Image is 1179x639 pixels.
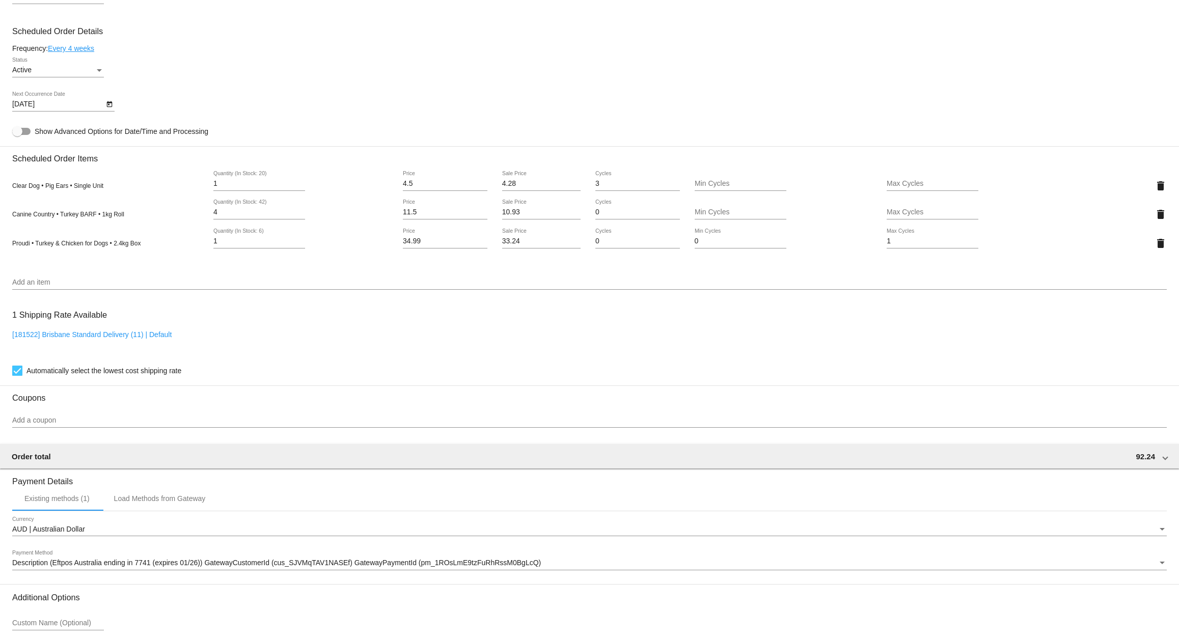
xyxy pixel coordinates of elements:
[12,304,107,326] h3: 1 Shipping Rate Available
[695,237,786,245] input: Min Cycles
[695,208,786,216] input: Min Cycles
[595,237,680,245] input: Cycles
[695,180,786,188] input: Min Cycles
[12,66,32,74] span: Active
[12,240,141,247] span: Proudi • Turkey & Chicken for Dogs • 2.4kg Box
[114,494,206,503] div: Load Methods from Gateway
[1155,208,1167,220] mat-icon: delete
[12,26,1167,36] h3: Scheduled Order Details
[403,237,487,245] input: Price
[12,182,103,189] span: Clear Dog • Pig Ears • Single Unit
[887,237,978,245] input: Max Cycles
[595,208,680,216] input: Cycles
[12,525,85,533] span: AUD | Australian Dollar
[12,619,104,627] input: Custom Name (Optional)
[12,100,104,108] input: Next Occurrence Date
[12,416,1167,425] input: Add a coupon
[12,211,124,218] span: Canine Country • Turkey BARF • 1kg Roll
[12,559,541,567] span: Description (Eftpos Australia ending in 7741 (expires 01/26)) GatewayCustomerId (cus_SJVMqTAV1NAS...
[502,180,581,188] input: Sale Price
[213,208,305,216] input: Quantity (In Stock: 42)
[502,237,581,245] input: Sale Price
[12,146,1167,163] h3: Scheduled Order Items
[403,180,487,188] input: Price
[1155,237,1167,249] mat-icon: delete
[12,525,1167,534] mat-select: Currency
[12,593,1167,602] h3: Additional Options
[104,98,115,109] button: Open calendar
[1155,180,1167,192] mat-icon: delete
[24,494,90,503] div: Existing methods (1)
[12,559,1167,567] mat-select: Payment Method
[12,66,104,74] mat-select: Status
[502,208,581,216] input: Sale Price
[12,469,1167,486] h3: Payment Details
[12,44,1167,52] div: Frequency:
[12,330,172,339] a: [181522] Brisbane Standard Delivery (11) | Default
[12,385,1167,403] h3: Coupons
[887,208,978,216] input: Max Cycles
[26,365,181,377] span: Automatically select the lowest cost shipping rate
[1136,452,1155,461] span: 92.24
[35,126,208,136] span: Show Advanced Options for Date/Time and Processing
[887,180,978,188] input: Max Cycles
[48,44,94,52] a: Every 4 weeks
[12,279,1167,287] input: Add an item
[403,208,487,216] input: Price
[12,452,51,461] span: Order total
[595,180,680,188] input: Cycles
[213,180,305,188] input: Quantity (In Stock: 20)
[213,237,305,245] input: Quantity (In Stock: 6)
